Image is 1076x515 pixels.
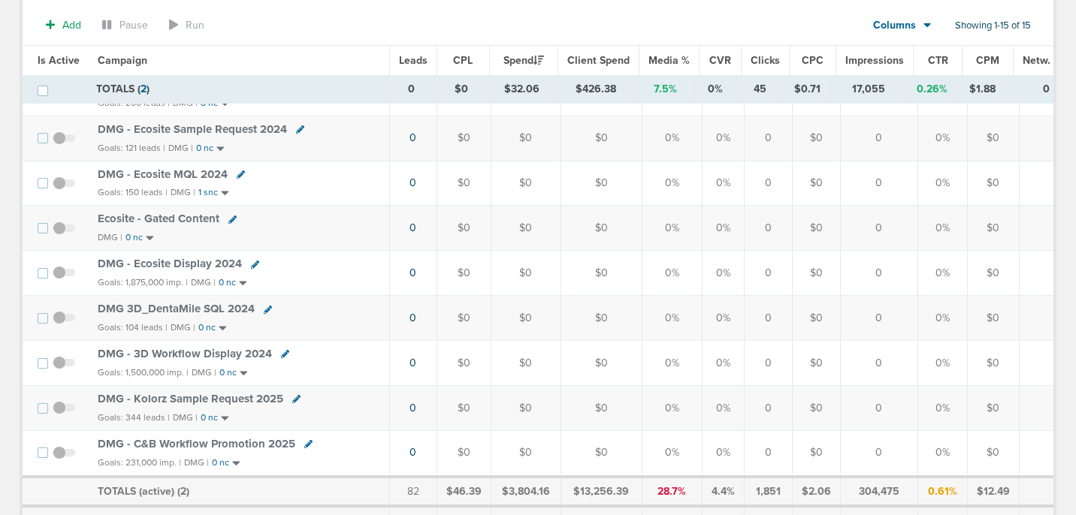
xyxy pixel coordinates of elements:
[491,116,561,161] td: $0
[702,385,744,430] td: 0%
[642,296,702,341] td: 0%
[744,116,792,161] td: 0
[873,18,916,33] span: Columns
[792,430,840,476] td: $0
[198,187,218,198] small: 1 snc
[642,116,702,161] td: 0%
[840,161,917,206] td: 0
[98,187,168,198] small: Goals: 150 leads |
[917,430,967,476] td: 0%
[744,161,792,206] td: 0
[98,302,255,315] span: DMG 3D_ DentaMile SQL 2024
[62,19,81,32] span: Add
[410,357,416,369] a: 0
[437,430,491,476] td: $0
[141,83,147,95] span: 2
[491,430,561,476] td: $0
[219,277,236,288] small: 0 nc
[410,221,416,234] a: 0
[917,206,967,251] td: 0%
[98,122,287,136] span: DMG - Ecosite Sample Request 2024
[840,296,917,341] td: 0
[967,206,1019,251] td: $0
[831,76,907,103] td: 17,055
[917,116,967,161] td: 0%
[702,341,744,386] td: 0%
[561,430,642,476] td: $0
[845,54,904,67] span: Impressions
[98,167,228,181] span: DMG - Ecosite MQL 2024
[636,76,694,103] td: 7.5%
[792,251,840,296] td: $0
[410,312,416,324] a: 0
[642,251,702,296] td: 0%
[491,341,561,386] td: $0
[642,430,702,476] td: 0%
[744,385,792,430] td: 0
[648,54,690,67] span: Media %
[388,76,434,103] td: 0
[967,341,1019,386] td: $0
[642,161,702,206] td: 0%
[98,277,188,288] small: Goals: 1,875,000 imp. |
[219,367,237,378] small: 0 nc
[928,54,948,67] span: CTR
[702,161,744,206] td: 0%
[437,341,491,386] td: $0
[410,131,416,144] a: 0
[955,20,1031,32] span: Showing 1-15 of 15
[642,206,702,251] td: 0%
[642,385,702,430] td: 0%
[212,457,229,468] small: 0 nc
[642,477,702,507] td: 28.7%
[561,206,642,251] td: $0
[744,296,792,341] td: 0
[802,54,824,67] span: CPC
[437,296,491,341] td: $0
[410,267,416,279] a: 0
[198,322,216,333] small: 0 nc
[792,477,840,507] td: $2.06
[561,385,642,430] td: $0
[744,341,792,386] td: 0
[561,251,642,296] td: $0
[38,14,89,36] button: Add
[491,477,561,507] td: $3,804.16
[840,116,917,161] td: 0
[38,54,80,67] span: Is Active
[98,143,165,154] small: Goals: 121 leads |
[125,232,143,243] small: 0 nc
[967,116,1019,161] td: $0
[98,367,189,378] small: Goals: 1,500,000 imp. |
[917,477,967,507] td: 0.61%
[957,76,1008,103] td: $1.88
[967,251,1019,296] td: $0
[967,296,1019,341] td: $0
[967,385,1019,430] td: $0
[907,76,957,103] td: 0.26%
[561,116,642,161] td: $0
[744,251,792,296] td: 0
[967,477,1019,507] td: $12.49
[453,54,473,67] span: CPL
[702,251,744,296] td: 0%
[437,161,491,206] td: $0
[437,116,491,161] td: $0
[751,54,780,67] span: Clicks
[168,143,193,153] small: DMG |
[389,477,437,507] td: 82
[561,341,642,386] td: $0
[702,116,744,161] td: 0%
[702,477,744,507] td: 4.4%
[840,477,917,507] td: 304,475
[98,412,170,423] small: Goals: 344 leads |
[561,477,642,507] td: $13,256.39
[98,232,122,242] small: DMG |
[410,176,416,189] a: 0
[98,54,147,67] span: Campaign
[917,296,967,341] td: 0%
[642,341,702,386] td: 0%
[840,341,917,386] td: 0
[491,251,561,296] td: $0
[784,76,831,103] td: $0.71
